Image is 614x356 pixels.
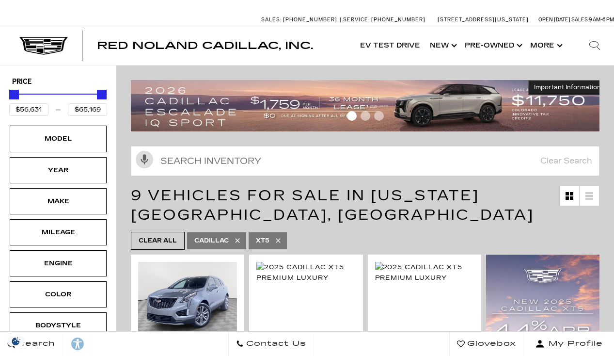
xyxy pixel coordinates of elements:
[524,332,614,356] button: Open user profile menu
[449,332,524,356] a: Glovebox
[10,312,107,339] div: BodystyleBodystyle
[261,16,282,23] span: Sales:
[347,111,357,121] span: Go to slide 1
[34,258,82,269] div: Engine
[545,337,603,351] span: My Profile
[355,26,425,65] a: EV Test Drive
[465,337,516,351] span: Glovebox
[97,90,107,99] div: Maximum Price
[10,219,107,245] div: MileageMileage
[361,111,370,121] span: Go to slide 2
[34,289,82,300] div: Color
[34,165,82,176] div: Year
[528,80,607,95] button: Important Information
[228,332,314,356] a: Contact Us
[10,250,107,276] div: EngineEngine
[138,262,237,336] img: 2025 Cadillac XT5 Premium Luxury
[10,281,107,307] div: ColorColor
[283,16,337,23] span: [PHONE_NUMBER]
[261,17,340,22] a: Sales: [PHONE_NUMBER]
[525,26,566,65] button: More
[343,16,370,23] span: Service:
[9,90,19,99] div: Minimum Price
[9,86,107,116] div: Price
[534,83,601,91] span: Important Information
[374,111,384,121] span: Go to slide 3
[10,188,107,214] div: MakeMake
[68,103,107,116] input: Maximum
[131,80,607,131] img: 2509-September-FOM-Escalade-IQ-Lease9
[34,227,82,238] div: Mileage
[538,16,570,23] span: Open [DATE]
[371,16,425,23] span: [PHONE_NUMBER]
[19,37,68,55] img: Cadillac Dark Logo with Cadillac White Text
[139,235,177,247] span: Clear All
[5,336,27,346] section: Click to Open Cookie Consent Modal
[256,262,355,283] img: 2025 Cadillac XT5 Premium Luxury
[425,26,460,65] a: New
[438,16,529,23] a: [STREET_ADDRESS][US_STATE]
[34,196,82,207] div: Make
[460,26,525,65] a: Pre-Owned
[194,235,229,247] span: Cadillac
[10,157,107,183] div: YearYear
[589,16,614,23] span: 9 AM-6 PM
[12,78,104,86] h5: Price
[9,103,48,116] input: Minimum
[15,337,55,351] span: Search
[340,17,428,22] a: Service: [PHONE_NUMBER]
[5,336,27,346] img: Opt-Out Icon
[131,187,534,224] span: 9 Vehicles for Sale in [US_STATE][GEOGRAPHIC_DATA], [GEOGRAPHIC_DATA]
[244,337,306,351] span: Contact Us
[256,235,269,247] span: XT5
[97,40,313,51] span: Red Noland Cadillac, Inc.
[375,262,474,283] img: 2025 Cadillac XT5 Premium Luxury
[10,126,107,152] div: ModelModel
[34,133,82,144] div: Model
[131,146,599,176] input: Search Inventory
[97,41,313,50] a: Red Noland Cadillac, Inc.
[136,151,153,168] svg: Click to toggle on voice search
[34,320,82,331] div: Bodystyle
[571,16,589,23] span: Sales:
